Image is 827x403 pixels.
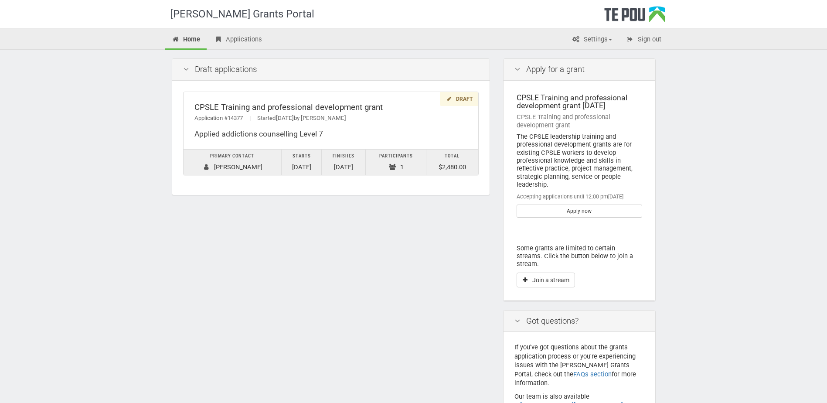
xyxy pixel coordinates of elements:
div: CPSLE Training and professional development grant [517,113,642,129]
td: [DATE] [322,150,366,175]
div: Finishes [326,152,361,161]
div: Starts [286,152,317,161]
div: Total [431,152,473,161]
p: If you've got questions about the grants application process or you're experiencing issues with t... [514,343,644,388]
p: Some grants are limited to certain streams. Click the button below to join a stream. [517,244,642,268]
td: [PERSON_NAME] [184,150,282,175]
a: Home [165,31,207,50]
div: Got questions? [504,311,655,332]
div: Draft [440,92,478,106]
div: Primary contact [188,152,277,161]
span: [DATE] [276,115,294,121]
div: CPSLE Training and professional development grant [194,103,467,112]
div: Application #14377 Started by [PERSON_NAME] [194,114,467,123]
td: [DATE] [281,150,321,175]
div: CPSLE Training and professional development grant [DATE] [517,94,642,110]
div: Applied addictions counselling Level 7 [194,130,467,139]
button: Join a stream [517,273,575,287]
a: Apply now [517,205,642,218]
span: | [243,115,257,121]
a: Sign out [619,31,668,50]
div: Te Pou Logo [604,6,665,28]
div: Apply for a grant [504,59,655,81]
td: 1 [366,150,426,175]
td: $2,480.00 [426,150,478,175]
div: Participants [370,152,422,161]
div: The CPSLE leadership training and professional development grants are for existing CPSLE workers ... [517,133,642,188]
div: Draft applications [172,59,490,81]
div: Accepting applications until 12:00 pm[DATE] [517,193,642,201]
a: FAQs section [573,370,612,378]
a: Settings [565,31,619,50]
a: Applications [208,31,269,50]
